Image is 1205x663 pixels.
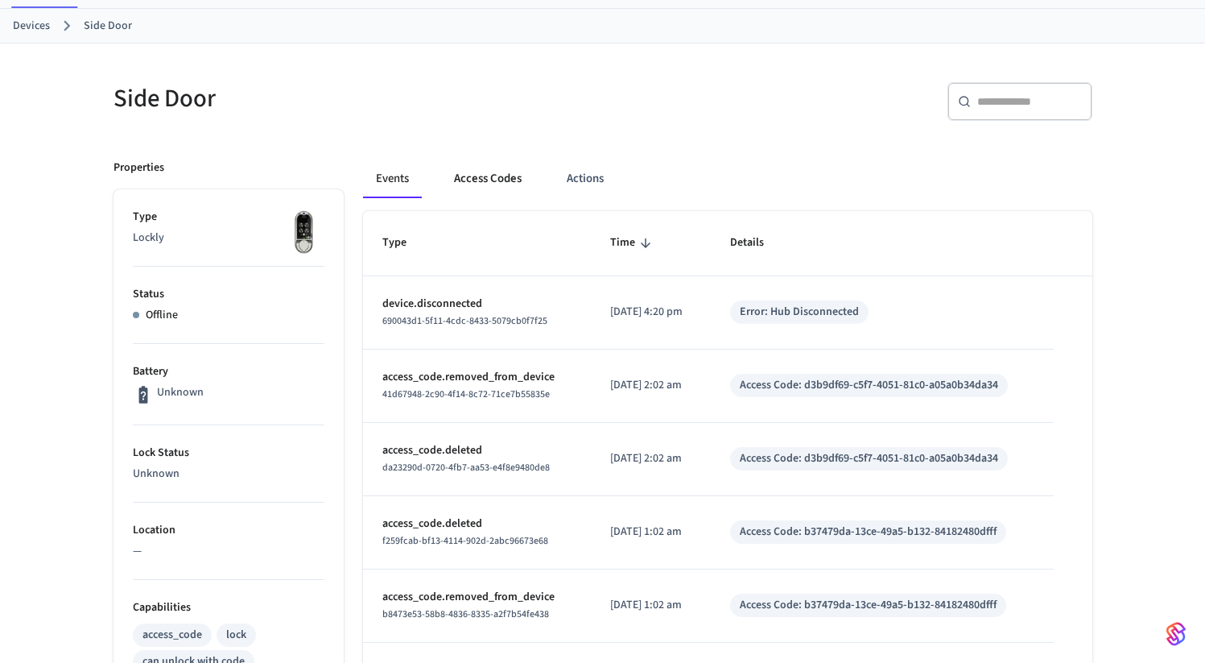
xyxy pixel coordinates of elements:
[382,230,427,255] span: Type
[133,599,324,616] p: Capabilities
[382,516,572,532] p: access_code.deleted
[382,461,550,474] span: da23290d-0720-4fb7-aa53-e4f8e9480de8
[226,627,246,644] div: lock
[441,160,534,198] button: Access Codes
[740,524,997,541] div: Access Code: b37479da-13ce-49a5-b132-84182480dfff
[382,369,572,386] p: access_code.removed_from_device
[554,160,617,198] button: Actions
[133,286,324,303] p: Status
[740,304,859,321] div: Error: Hub Disconnected
[133,209,324,226] p: Type
[610,597,691,614] p: [DATE] 1:02 am
[142,627,202,644] div: access_code
[363,160,1092,198] div: ant example
[610,304,691,321] p: [DATE] 4:20 pm
[740,597,997,614] div: Access Code: b37479da-13ce-49a5-b132-84182480dfff
[382,314,547,328] span: 690043d1-5f11-4cdc-8433-5079cb0f7f25
[382,296,572,313] p: device.disconnected
[730,230,785,255] span: Details
[382,387,550,401] span: 41d67948-2c90-4f14-8c72-71ce7b55835e
[382,534,548,548] span: f259fcab-bf13-4114-902d-2abc96673e68
[610,377,691,394] p: [DATE] 2:02 am
[133,543,324,560] p: —
[113,160,164,176] p: Properties
[382,607,549,621] span: b8473e53-58b8-4836-8335-a2f7b54fe438
[133,445,324,462] p: Lock Status
[113,82,593,115] h5: Side Door
[610,450,691,467] p: [DATE] 2:02 am
[740,450,998,467] div: Access Code: d3b9df69-c5f7-4051-81c0-a05a0b34da34
[133,230,324,247] p: Lockly
[84,18,132,35] a: Side Door
[382,442,572,459] p: access_code.deleted
[157,384,204,401] p: Unknown
[1166,621,1186,647] img: SeamLogoGradient.69752ec5.svg
[133,466,324,483] p: Unknown
[363,160,422,198] button: Events
[740,377,998,394] div: Access Code: d3b9df69-c5f7-4051-81c0-a05a0b34da34
[146,307,178,324] p: Offline
[284,209,324,257] img: Lockly Vision Lock, Front
[133,363,324,380] p: Battery
[610,524,691,541] p: [DATE] 1:02 am
[610,230,656,255] span: Time
[13,18,50,35] a: Devices
[382,589,572,606] p: access_code.removed_from_device
[133,522,324,539] p: Location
